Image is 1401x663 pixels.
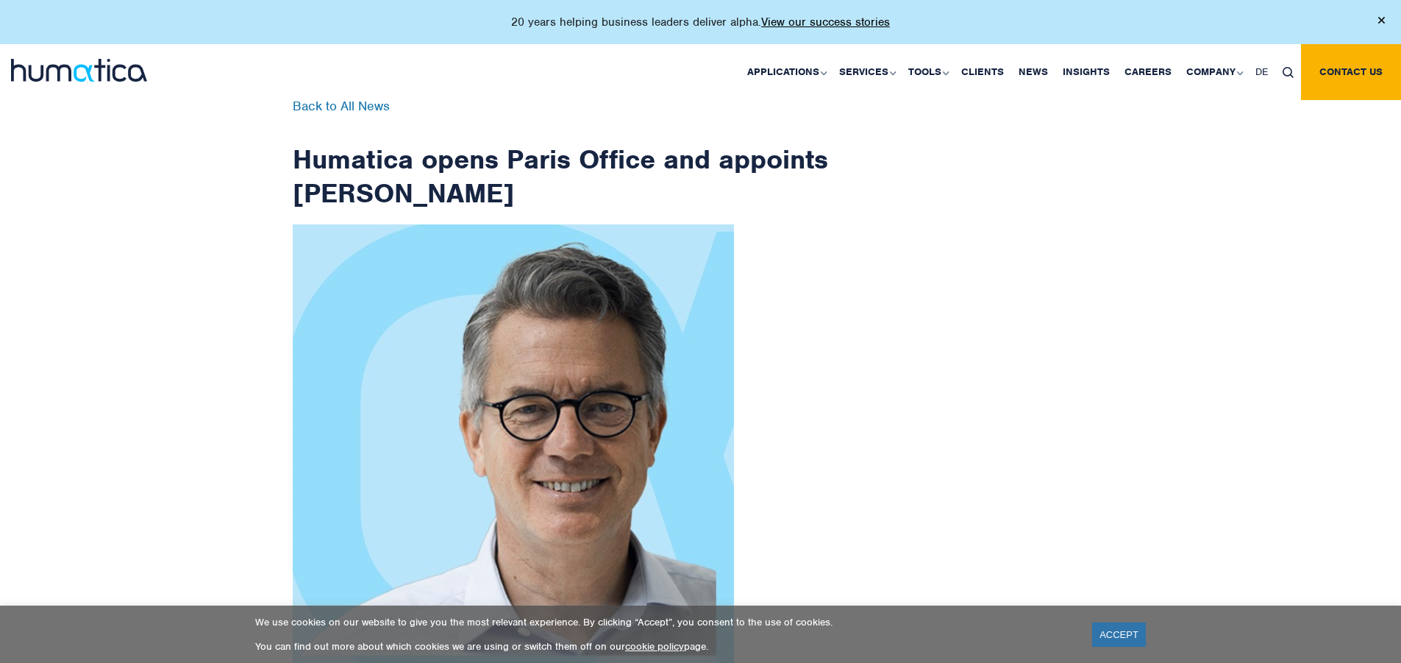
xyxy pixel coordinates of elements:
a: ACCEPT [1092,623,1146,647]
a: cookie policy [625,640,684,653]
a: Clients [954,44,1011,100]
h1: Humatica opens Paris Office and appoints [PERSON_NAME] [293,100,830,210]
a: Contact us [1301,44,1401,100]
a: News [1011,44,1055,100]
img: search_icon [1283,67,1294,78]
a: View our success stories [761,15,890,29]
a: Insights [1055,44,1117,100]
p: You can find out more about which cookies we are using or switch them off on our page. [255,640,1074,653]
a: Tools [901,44,954,100]
a: Services [832,44,901,100]
p: 20 years helping business leaders deliver alpha. [511,15,890,29]
a: DE [1248,44,1275,100]
span: DE [1255,65,1268,78]
p: We use cookies on our website to give you the most relevant experience. By clicking “Accept”, you... [255,616,1074,628]
a: Company [1179,44,1248,100]
a: Applications [740,44,832,100]
a: Careers [1117,44,1179,100]
a: Back to All News [293,98,390,114]
img: logo [11,59,147,82]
